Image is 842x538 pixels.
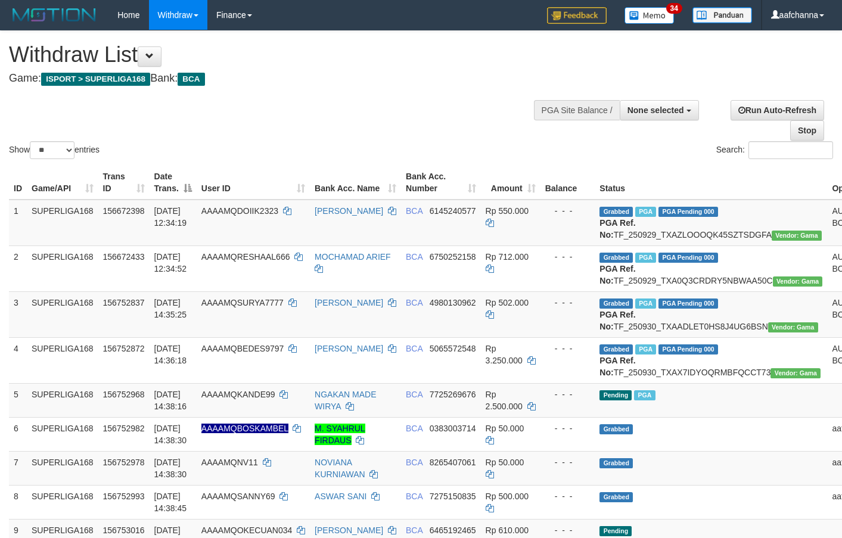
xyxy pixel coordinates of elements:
[430,424,476,433] span: Copy 0383003714 to clipboard
[154,252,187,273] span: [DATE] 12:34:52
[103,424,145,433] span: 156752982
[595,337,827,383] td: TF_250930_TXAX7IDYOQRMBFQCCT73
[430,344,476,353] span: Copy 5065572548 to clipboard
[772,231,822,241] span: Vendor URL: https://trx31.1velocity.biz
[595,200,827,246] td: TF_250929_TXAZLOOOQK45SZTSDGFA
[27,383,98,417] td: SUPERLIGA168
[406,525,422,535] span: BCA
[103,525,145,535] span: 156753016
[692,7,752,23] img: panduan.png
[545,297,591,309] div: - - -
[315,206,383,216] a: [PERSON_NAME]
[9,73,549,85] h4: Game: Bank:
[201,458,258,467] span: AAAAMQNV11
[545,388,591,400] div: - - -
[635,253,656,263] span: Marked by aafsoycanthlai
[599,526,632,536] span: Pending
[599,218,635,240] b: PGA Ref. No:
[154,492,187,513] span: [DATE] 14:38:45
[430,206,476,216] span: Copy 6145240577 to clipboard
[599,264,635,285] b: PGA Ref. No:
[635,207,656,217] span: Marked by aafsoycanthlai
[103,458,145,467] span: 156752978
[201,424,288,433] span: Nama rekening ada tanda titik/strip, harap diedit
[310,166,401,200] th: Bank Acc. Name: activate to sort column ascending
[406,458,422,467] span: BCA
[406,424,422,433] span: BCA
[201,390,275,399] span: AAAAMQKANDE99
[599,207,633,217] span: Grabbed
[635,298,656,309] span: Marked by aafsoumeymey
[486,492,529,501] span: Rp 500.000
[545,422,591,434] div: - - -
[406,298,422,307] span: BCA
[748,141,833,159] input: Search:
[9,245,27,291] td: 2
[534,100,620,120] div: PGA Site Balance /
[197,166,310,200] th: User ID: activate to sort column ascending
[315,344,383,353] a: [PERSON_NAME]
[154,424,187,445] span: [DATE] 14:38:30
[486,344,523,365] span: Rp 3.250.000
[545,205,591,217] div: - - -
[27,337,98,383] td: SUPERLIGA168
[430,298,476,307] span: Copy 4980130962 to clipboard
[201,252,290,262] span: AAAAMQRESHAAL666
[658,344,718,354] span: PGA Pending
[30,141,74,159] select: Showentries
[545,251,591,263] div: - - -
[27,417,98,451] td: SUPERLIGA168
[9,200,27,246] td: 1
[547,7,607,24] img: Feedback.jpg
[201,525,293,535] span: AAAAMQOKECUAN034
[9,166,27,200] th: ID
[599,356,635,377] b: PGA Ref. No:
[486,298,529,307] span: Rp 502.000
[770,368,821,378] span: Vendor URL: https://trx31.1velocity.biz
[666,3,682,14] span: 34
[486,252,529,262] span: Rp 712.000
[9,337,27,383] td: 4
[406,390,422,399] span: BCA
[773,276,823,287] span: Vendor URL: https://trx31.1velocity.biz
[201,298,284,307] span: AAAAMQSURYA7777
[599,492,633,502] span: Grabbed
[103,298,145,307] span: 156752837
[634,390,655,400] span: Marked by aafsoycanthlai
[486,424,524,433] span: Rp 50.000
[595,245,827,291] td: TF_250929_TXA0Q3CRDRY5NBWAA50C
[315,458,365,479] a: NOVIANA KURNIAWAN
[658,298,718,309] span: PGA Pending
[315,525,383,535] a: [PERSON_NAME]
[540,166,595,200] th: Balance
[599,298,633,309] span: Grabbed
[545,343,591,354] div: - - -
[27,166,98,200] th: Game/API: activate to sort column ascending
[201,492,275,501] span: AAAAMQSANNY69
[545,490,591,502] div: - - -
[768,322,818,332] span: Vendor URL: https://trx31.1velocity.biz
[401,166,481,200] th: Bank Acc. Number: activate to sort column ascending
[315,390,376,411] a: NGAKAN MADE WIRYA
[9,417,27,451] td: 6
[481,166,540,200] th: Amount: activate to sort column ascending
[41,73,150,86] span: ISPORT > SUPERLIGA168
[486,458,524,467] span: Rp 50.000
[624,7,675,24] img: Button%20Memo.svg
[9,383,27,417] td: 5
[154,298,187,319] span: [DATE] 14:35:25
[406,206,422,216] span: BCA
[178,73,204,86] span: BCA
[27,245,98,291] td: SUPERLIGA168
[731,100,824,120] a: Run Auto-Refresh
[103,344,145,353] span: 156752872
[658,253,718,263] span: PGA Pending
[658,207,718,217] span: PGA Pending
[635,344,656,354] span: Marked by aafsoycanthlai
[315,492,366,501] a: ASWAR SANI
[27,291,98,337] td: SUPERLIGA168
[599,253,633,263] span: Grabbed
[9,485,27,519] td: 8
[599,310,635,331] b: PGA Ref. No:
[620,100,699,120] button: None selected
